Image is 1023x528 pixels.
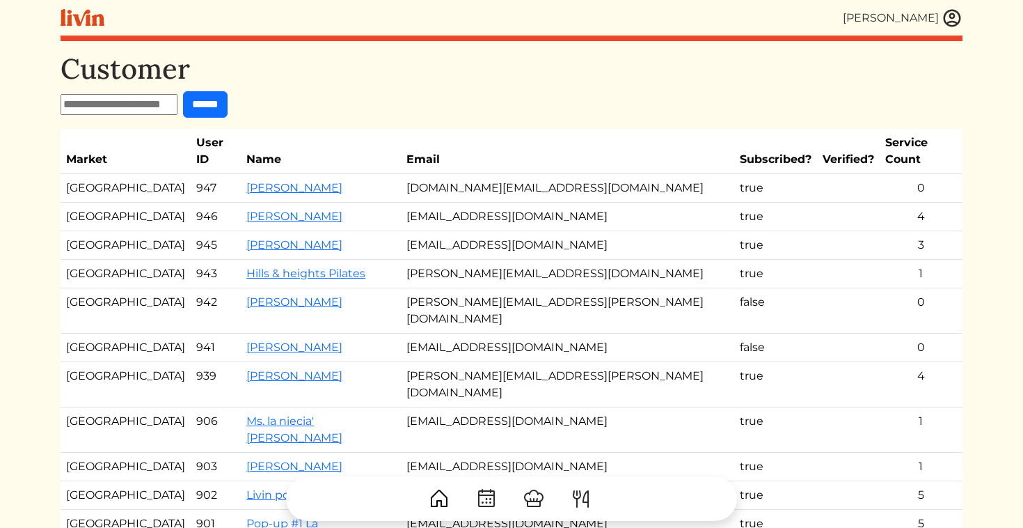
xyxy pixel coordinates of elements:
td: 906 [191,407,241,453]
td: true [734,407,817,453]
td: 4 [880,362,962,407]
th: User ID [191,129,241,174]
td: [GEOGRAPHIC_DATA] [61,231,191,260]
td: 0 [880,288,962,334]
td: 939 [191,362,241,407]
td: [EMAIL_ADDRESS][DOMAIN_NAME] [401,453,734,481]
td: [GEOGRAPHIC_DATA] [61,407,191,453]
td: true [734,203,817,231]
td: [EMAIL_ADDRESS][DOMAIN_NAME] [401,203,734,231]
td: 946 [191,203,241,231]
td: 1 [880,260,962,288]
td: 4 [880,203,962,231]
img: House-9bf13187bcbb5817f509fe5e7408150f90897510c4275e13d0d5fca38e0b5951.svg [428,488,450,510]
a: [PERSON_NAME] [246,460,342,473]
td: true [734,231,817,260]
th: Email [401,129,734,174]
td: true [734,453,817,481]
td: 942 [191,288,241,334]
td: false [734,288,817,334]
td: [GEOGRAPHIC_DATA] [61,362,191,407]
a: [PERSON_NAME] [246,295,342,309]
td: [EMAIL_ADDRESS][DOMAIN_NAME] [401,231,734,260]
td: 945 [191,231,241,260]
td: [PERSON_NAME][EMAIL_ADDRESS][DOMAIN_NAME] [401,260,734,288]
td: 3 [880,231,962,260]
td: 943 [191,260,241,288]
img: ForkKnife-55491504ffdb50bab0c1e09e7649658475375261d09fd45db06cec23bce548bf.svg [570,488,592,510]
td: 941 [191,334,241,362]
td: 1 [880,453,962,481]
td: [GEOGRAPHIC_DATA] [61,174,191,203]
th: Service Count [880,129,962,174]
td: 0 [880,334,962,362]
td: [EMAIL_ADDRESS][DOMAIN_NAME] [401,334,734,362]
img: ChefHat-a374fb509e4f37eb0702ca99f5f64f3b6956810f32a249b33092029f8484b388.svg [523,488,545,510]
a: Ms. la niecia' [PERSON_NAME] [246,414,342,444]
th: Verified? [817,129,880,174]
td: true [734,362,817,407]
td: [GEOGRAPHIC_DATA] [61,334,191,362]
a: [PERSON_NAME] [246,341,342,354]
img: livin-logo-a0d97d1a881af30f6274990eb6222085a2533c92bbd1e4f22c21b4f0d0e3210c.svg [61,9,104,26]
div: [PERSON_NAME] [843,10,939,26]
img: user_account-e6e16d2ec92f44fc35f99ef0dc9cddf60790bfa021a6ecb1c896eb5d2907b31c.svg [942,8,962,29]
a: [PERSON_NAME] [246,181,342,194]
td: 1 [880,407,962,453]
td: [GEOGRAPHIC_DATA] [61,260,191,288]
td: [GEOGRAPHIC_DATA] [61,453,191,481]
td: true [734,174,817,203]
td: true [734,260,817,288]
th: Market [61,129,191,174]
a: [PERSON_NAME] [246,369,342,382]
td: [PERSON_NAME][EMAIL_ADDRESS][PERSON_NAME][DOMAIN_NAME] [401,362,734,407]
a: [PERSON_NAME] [246,210,342,223]
td: 903 [191,453,241,481]
a: [PERSON_NAME] [246,238,342,251]
img: CalendarDots-5bcf9d9080389f2a281d69619e1c85352834be518fbc73d9501aef674afc0d57.svg [475,488,498,510]
td: false [734,334,817,362]
td: 0 [880,174,962,203]
td: [GEOGRAPHIC_DATA] [61,288,191,334]
td: [EMAIL_ADDRESS][DOMAIN_NAME] [401,407,734,453]
td: [DOMAIN_NAME][EMAIL_ADDRESS][DOMAIN_NAME] [401,174,734,203]
td: [GEOGRAPHIC_DATA] [61,203,191,231]
h1: Customer [61,52,962,86]
th: Name [241,129,401,174]
a: Hills & heights Pilates [246,267,365,280]
td: 947 [191,174,241,203]
td: [PERSON_NAME][EMAIL_ADDRESS][PERSON_NAME][DOMAIN_NAME] [401,288,734,334]
th: Subscribed? [734,129,817,174]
